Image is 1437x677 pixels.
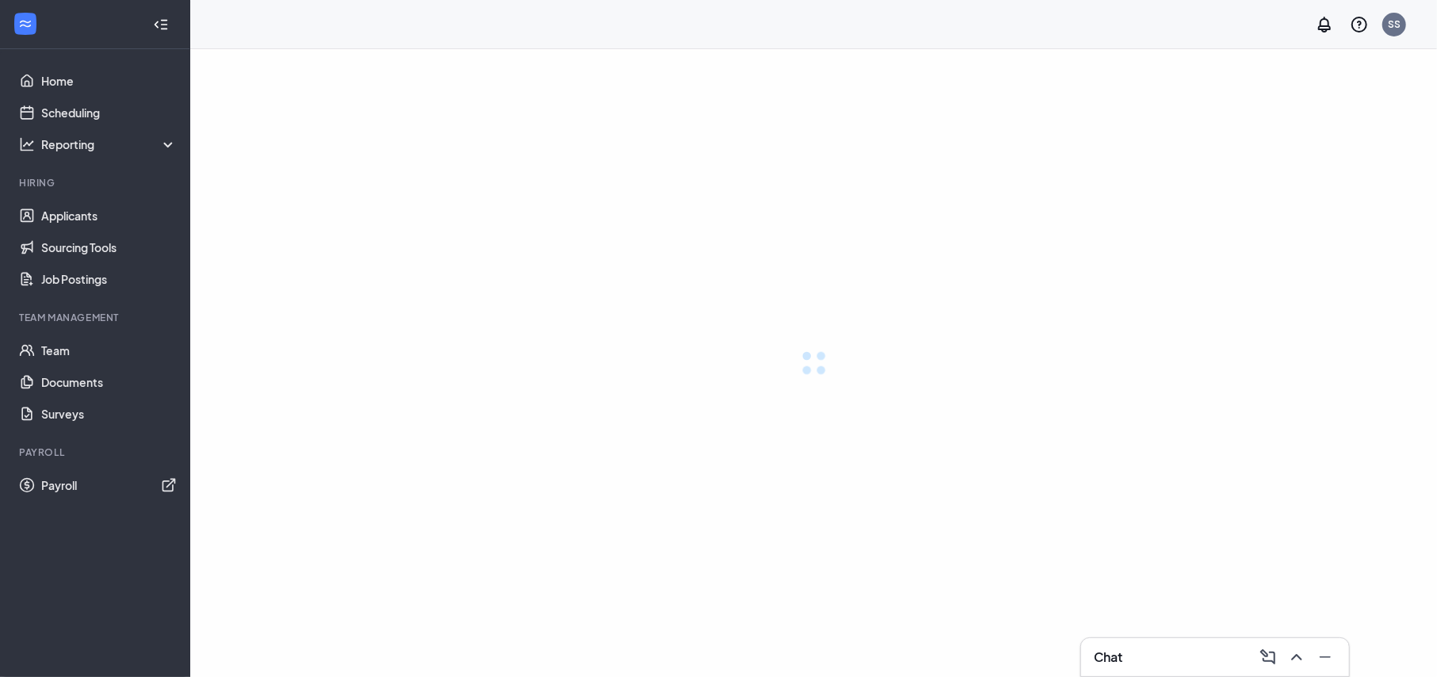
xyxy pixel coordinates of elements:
[153,17,169,33] svg: Collapse
[19,311,174,324] div: Team Management
[41,136,178,152] div: Reporting
[1254,644,1279,670] button: ComposeMessage
[1311,644,1336,670] button: Minimize
[41,366,177,398] a: Documents
[19,176,174,189] div: Hiring
[41,398,177,430] a: Surveys
[1388,17,1401,31] div: SS
[19,446,174,459] div: Payroll
[17,16,33,32] svg: WorkstreamLogo
[1316,648,1335,667] svg: Minimize
[1094,648,1122,666] h3: Chat
[1315,15,1334,34] svg: Notifications
[41,335,177,366] a: Team
[41,65,177,97] a: Home
[41,231,177,263] a: Sourcing Tools
[19,136,35,152] svg: Analysis
[41,263,177,295] a: Job Postings
[41,97,177,128] a: Scheduling
[41,469,177,501] a: PayrollExternalLink
[1287,648,1306,667] svg: ChevronUp
[1282,644,1308,670] button: ChevronUp
[41,200,177,231] a: Applicants
[1259,648,1278,667] svg: ComposeMessage
[1350,15,1369,34] svg: QuestionInfo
